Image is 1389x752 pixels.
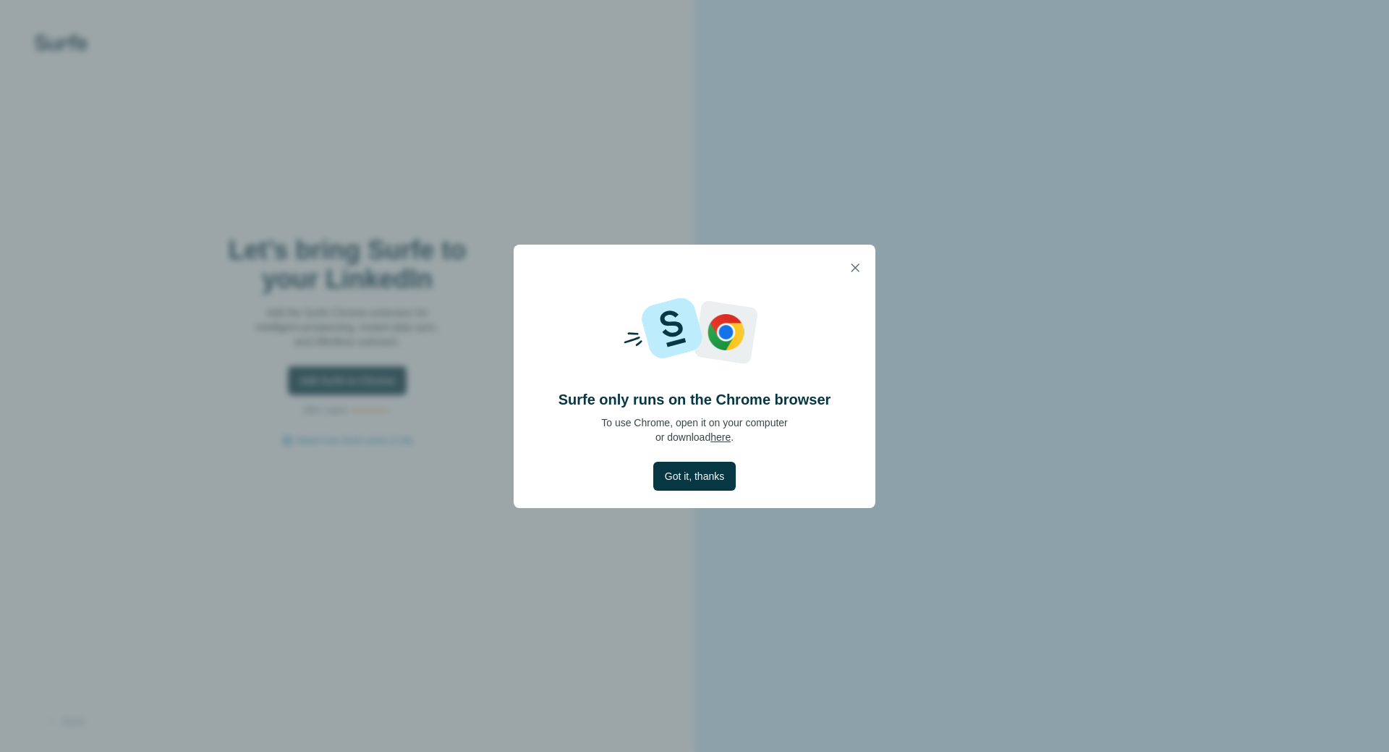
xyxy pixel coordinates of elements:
[653,462,736,491] button: Got it, thanks
[558,389,831,410] h4: Surfe only runs on the Chrome browser
[710,431,731,443] a: here
[665,469,724,483] span: Got it, thanks
[601,415,788,444] p: To use Chrome, open it on your computer or download .
[603,291,786,372] img: Surfe and Google logos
